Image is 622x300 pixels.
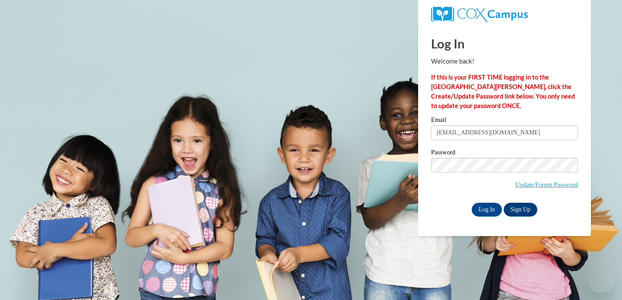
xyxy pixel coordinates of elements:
[431,6,528,22] img: COX Campus
[431,149,578,158] label: Password
[504,203,537,217] a: Sign Up
[431,57,578,66] p: Welcome back!
[515,181,578,188] a: Update/Forgot Password
[431,35,578,52] h1: Log In
[587,265,615,293] iframe: Button to launch messaging window
[472,203,502,217] input: Log In
[431,117,578,125] label: Email
[431,73,575,109] strong: If this is your FIRST TIME logging in to the [GEOGRAPHIC_DATA][PERSON_NAME], click the Create/Upd...
[431,6,578,22] a: COX Campus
